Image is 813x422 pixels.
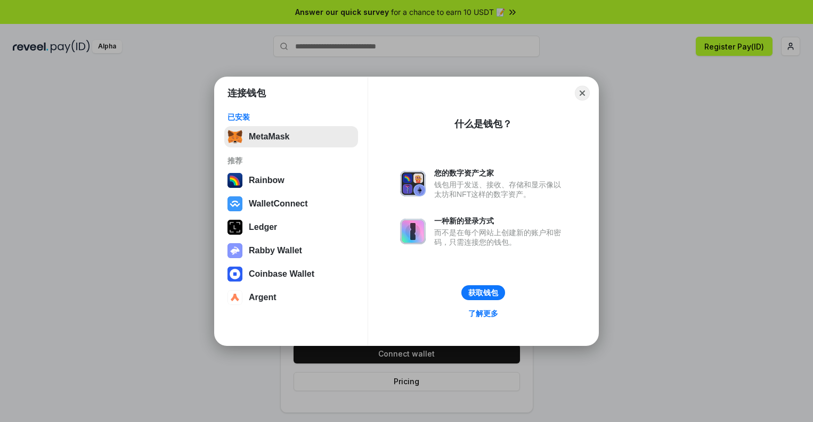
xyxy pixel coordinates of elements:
button: WalletConnect [224,193,358,214]
div: 一种新的登录方式 [434,216,566,226]
img: svg+xml,%3Csvg%20width%3D%2228%22%20height%3D%2228%22%20viewBox%3D%220%200%2028%2028%22%20fill%3D... [227,290,242,305]
a: 了解更多 [462,307,505,320]
img: svg+xml,%3Csvg%20width%3D%2228%22%20height%3D%2228%22%20viewBox%3D%220%200%2028%2028%22%20fill%3D... [227,196,242,211]
img: svg+xml,%3Csvg%20width%3D%22120%22%20height%3D%22120%22%20viewBox%3D%220%200%20120%20120%22%20fil... [227,173,242,188]
div: Coinbase Wallet [249,269,314,279]
img: svg+xml,%3Csvg%20xmlns%3D%22http%3A%2F%2Fwww.w3.org%2F2000%2Fsvg%22%20fill%3D%22none%22%20viewBox... [227,243,242,258]
div: 了解更多 [468,309,498,318]
button: Rainbow [224,170,358,191]
button: MetaMask [224,126,358,147]
div: 而不是在每个网站上创建新的账户和密码，只需连接您的钱包。 [434,228,566,247]
img: svg+xml,%3Csvg%20xmlns%3D%22http%3A%2F%2Fwww.w3.org%2F2000%2Fsvg%22%20fill%3D%22none%22%20viewBox... [400,219,426,244]
img: svg+xml,%3Csvg%20width%3D%2228%22%20height%3D%2228%22%20viewBox%3D%220%200%2028%2028%22%20fill%3D... [227,267,242,282]
div: MetaMask [249,132,289,142]
div: 推荐 [227,156,355,166]
img: svg+xml,%3Csvg%20xmlns%3D%22http%3A%2F%2Fwww.w3.org%2F2000%2Fsvg%22%20fill%3D%22none%22%20viewBox... [400,171,426,196]
div: Argent [249,293,277,302]
button: Coinbase Wallet [224,263,358,285]
h1: 连接钱包 [227,87,266,100]
div: 获取钱包 [468,288,498,297]
div: 钱包用于发送、接收、存储和显示像以太坊和NFT这样的数字资产。 [434,180,566,199]
div: 已安装 [227,112,355,122]
button: Close [575,86,590,101]
div: 什么是钱包？ [454,118,512,130]
img: svg+xml,%3Csvg%20fill%3D%22none%22%20height%3D%2233%22%20viewBox%3D%220%200%2035%2033%22%20width%... [227,129,242,144]
div: 您的数字资产之家 [434,168,566,178]
div: Rabby Wallet [249,246,302,255]
div: Rainbow [249,176,284,185]
div: Ledger [249,222,277,232]
div: WalletConnect [249,199,308,209]
button: 获取钱包 [461,285,505,300]
button: Rabby Wallet [224,240,358,261]
img: svg+xml,%3Csvg%20xmlns%3D%22http%3A%2F%2Fwww.w3.org%2F2000%2Fsvg%22%20width%3D%2228%22%20height%3... [227,220,242,235]
button: Ledger [224,217,358,238]
button: Argent [224,287,358,308]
